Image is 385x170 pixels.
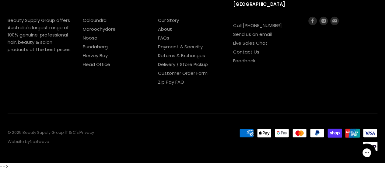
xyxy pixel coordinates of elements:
p: Beauty Supply Group offers Australia's largest range of 100% genuine, professional hair, beauty &... [8,17,71,53]
a: Call [PHONE_NUMBER] [233,22,282,29]
a: Zip Pay FAQ [158,79,184,85]
a: Send us an email [233,31,272,37]
a: Bundaberg [83,43,108,50]
a: T & C's [66,130,79,135]
a: Head Office [83,61,110,68]
a: Noosa [83,35,97,41]
a: Feedback [233,57,255,64]
a: Delivery / Store Pickup [158,61,208,68]
a: Our Story [158,17,179,23]
iframe: Gorgias live chat messenger [355,141,379,164]
a: Returns & Exchanges [158,52,205,59]
a: Caloundra [83,17,107,23]
a: Maroochydore [83,26,116,32]
p: © 2025 Beauty Supply Group | | Website by [8,130,226,144]
a: Payment & Security [158,43,203,50]
a: Privacy [80,130,94,135]
a: Customer Order Form [158,70,208,76]
a: About [158,26,172,32]
a: Hervey Bay [83,52,108,59]
a: Nextwave [30,139,49,144]
a: Contact Us [233,49,259,55]
a: FAQs [158,35,169,41]
a: Live Sales Chat [233,40,268,46]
